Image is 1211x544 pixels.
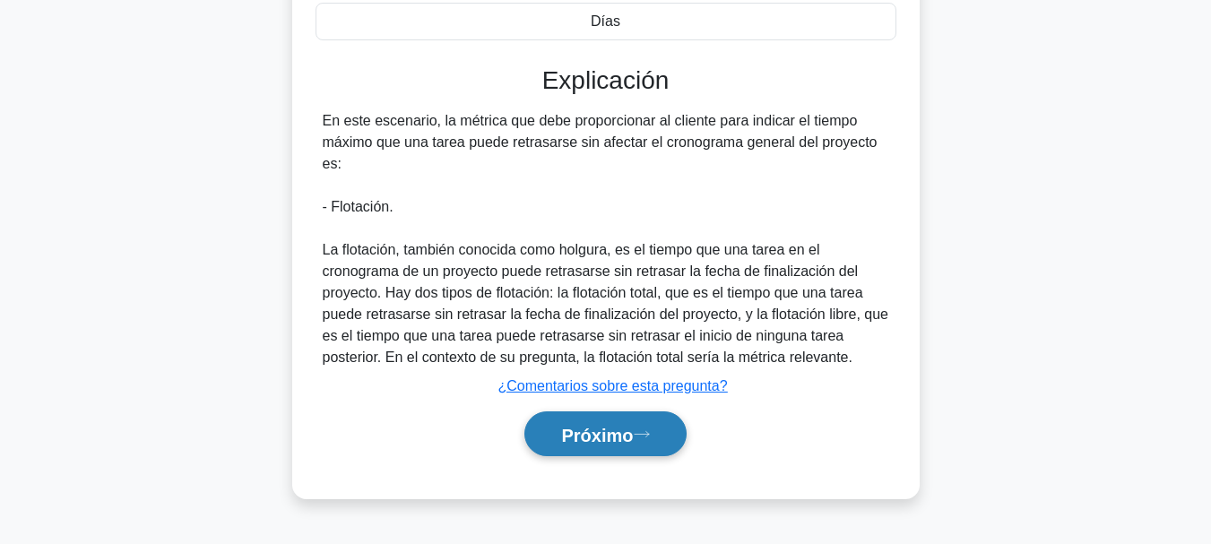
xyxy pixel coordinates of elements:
[323,199,394,214] font: - Flotación.
[323,113,878,171] font: En este escenario, la métrica que debe proporcionar al cliente para indicar el tiempo máximo que ...
[591,13,620,29] font: Días
[561,425,633,445] font: Próximo
[323,242,888,365] font: La flotación, también conocida como holgura, es el tiempo que una tarea en el cronograma de un pr...
[497,378,727,393] a: ¿Comentarios sobre esta pregunta?
[542,66,670,94] font: Explicación
[524,411,686,457] button: Próximo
